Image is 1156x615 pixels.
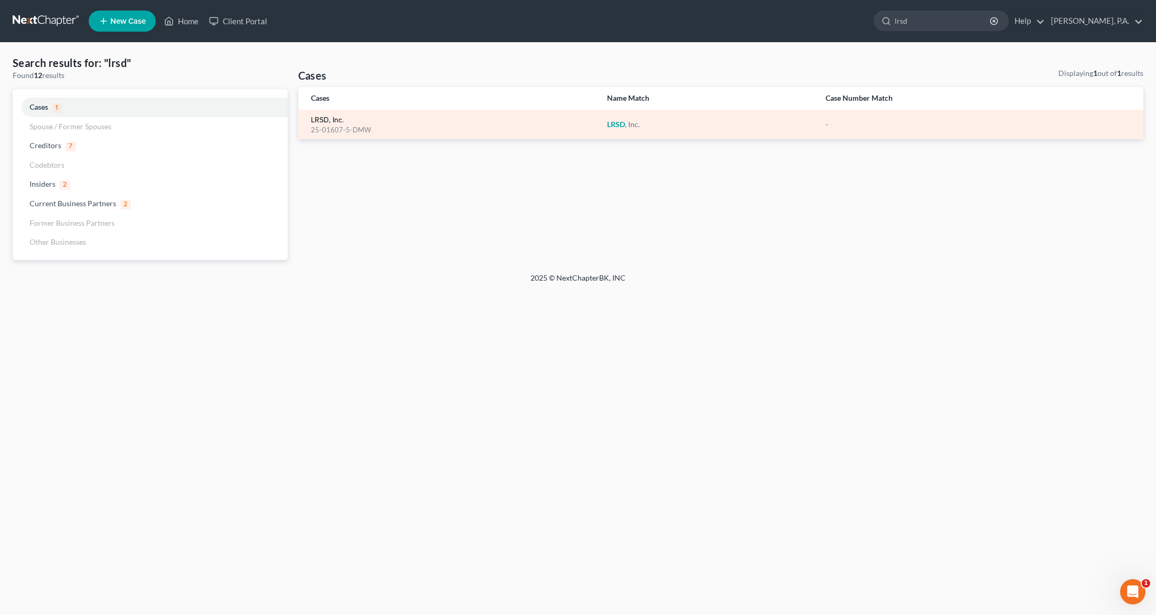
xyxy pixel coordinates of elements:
[13,214,288,233] a: Former Business Partners
[311,117,344,124] a: LRSD, Inc.
[159,12,204,31] a: Home
[30,141,61,150] span: Creditors
[30,218,115,227] span: Former Business Partners
[110,17,146,25] span: New Case
[13,70,288,81] div: Found results
[60,180,70,190] span: 2
[13,136,288,156] a: Creditors7
[311,125,591,135] div: 25-01607-5-DMW
[204,12,272,31] a: Client Portal
[1093,69,1097,78] strong: 1
[607,120,625,129] em: LRSD
[1058,68,1143,79] div: Displaying out of results
[65,142,76,151] span: 7
[826,119,1131,130] div: -
[1117,69,1121,78] strong: 1
[30,199,116,208] span: Current Business Partners
[30,237,86,246] span: Other Businesses
[52,103,62,113] span: 1
[1009,12,1045,31] a: Help
[13,175,288,194] a: Insiders2
[1142,579,1150,588] span: 1
[30,102,48,111] span: Cases
[34,71,42,80] strong: 12
[1046,12,1143,31] a: [PERSON_NAME], P.A.
[599,87,817,110] th: Name Match
[13,117,288,136] a: Spouse / Former Spouses
[817,87,1143,110] th: Case Number Match
[1120,579,1145,604] iframe: Intercom live chat
[30,160,64,169] span: Codebtors
[120,200,131,209] span: 2
[13,55,288,70] h4: Search results for: "lrsd"
[30,122,111,131] span: Spouse / Former Spouses
[13,98,288,117] a: Cases1
[277,273,879,292] div: 2025 © NextChapterBK, INC
[30,179,55,188] span: Insiders
[13,194,288,214] a: Current Business Partners2
[298,68,327,83] h4: Cases
[298,87,599,110] th: Cases
[13,156,288,175] a: Codebtors
[895,11,991,31] input: Search by name...
[13,233,288,252] a: Other Businesses
[607,119,809,130] div: , Inc.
